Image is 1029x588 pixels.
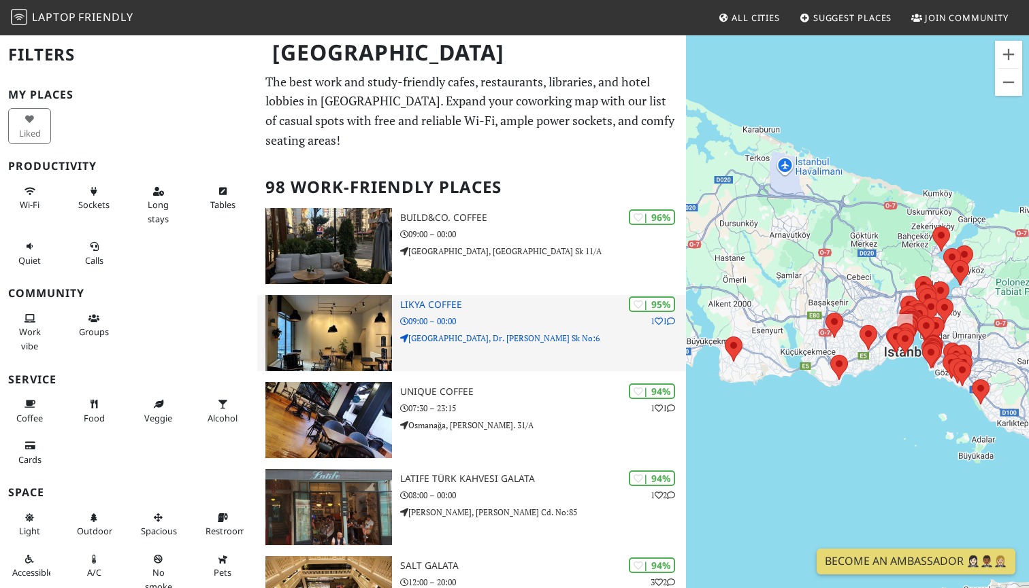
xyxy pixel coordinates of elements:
p: The best work and study-friendly cafes, restaurants, libraries, and hotel lobbies in [GEOGRAPHIC_... [265,72,678,150]
button: Cards [8,434,51,470]
p: 09:00 – 00:00 [400,228,686,241]
span: Food [84,412,105,424]
h1: [GEOGRAPHIC_DATA] [261,34,683,71]
button: Outdoor [73,506,116,542]
span: People working [19,326,41,351]
a: Likya Coffee | 95% 11 Likya Coffee 09:00 – 00:00 [GEOGRAPHIC_DATA], Dr. [PERSON_NAME] Sk No:6 [257,295,686,371]
p: 09:00 – 00:00 [400,315,686,328]
button: Tables [201,180,244,216]
a: Join Community [906,5,1014,30]
img: Build&Co. Coffee [265,208,392,284]
a: LaptopFriendly LaptopFriendly [11,6,133,30]
p: [GEOGRAPHIC_DATA], Dr. [PERSON_NAME] Sk No:6 [400,332,686,345]
span: Alcohol [208,412,238,424]
span: Long stays [148,198,169,224]
a: Unique Coffee | 94% 11 Unique Coffee 07:30 – 23:15 Osmanağa, [PERSON_NAME]. 31/A [257,382,686,458]
button: Groups [73,307,116,343]
span: Quiet [18,254,41,266]
button: Calls [73,235,116,271]
a: All Cities [713,5,785,30]
span: Group tables [79,326,109,338]
img: Likya Coffee [265,295,392,371]
span: Pet friendly [214,566,231,578]
div: | 95% [629,296,675,312]
h3: Service [8,373,249,386]
button: Alcohol [201,393,244,429]
div: | 94% [629,470,675,486]
span: Natural light [19,525,40,537]
h2: 98 Work-Friendly Places [265,167,678,208]
span: Restroom [206,525,246,537]
button: Restroom [201,506,244,542]
p: 07:30 – 23:15 [400,402,686,415]
span: Stable Wi-Fi [20,198,39,211]
h3: Build&Co. Coffee [400,212,686,224]
span: Video/audio calls [85,254,103,266]
a: Latife Türk Kahvesi Galata | 94% 12 Latife Türk Kahvesi Galata 08:00 – 00:00 [PERSON_NAME], [PERS... [257,469,686,545]
h3: SALT Galata [400,560,686,572]
button: Work vibe [8,307,51,357]
a: Build&Co. Coffee | 96% Build&Co. Coffee 09:00 – 00:00 [GEOGRAPHIC_DATA], [GEOGRAPHIC_DATA] Sk 11/A [257,208,686,284]
img: Unique Coffee [265,382,392,458]
p: Osmanağa, [PERSON_NAME]. 31/A [400,419,686,432]
p: 08:00 – 00:00 [400,489,686,502]
h3: My Places [8,88,249,101]
h3: Latife Türk Kahvesi Galata [400,473,686,485]
span: Spacious [141,525,177,537]
button: Wi-Fi [8,180,51,216]
a: Suggest Places [794,5,898,30]
h3: Community [8,287,249,300]
p: 1 2 [651,489,675,502]
span: Laptop [32,10,76,24]
h2: Filters [8,34,249,75]
button: Quiet [8,235,51,271]
button: Spacious [137,506,180,542]
button: Long stays [137,180,180,230]
p: [GEOGRAPHIC_DATA], [GEOGRAPHIC_DATA] Sk 11/A [400,245,686,258]
p: 1 1 [651,315,675,328]
span: Outdoor area [77,525,112,537]
span: All Cities [732,12,780,24]
span: Credit cards [18,453,42,466]
button: Zoom out [995,69,1022,96]
button: Sockets [73,180,116,216]
span: Coffee [16,412,43,424]
div: | 96% [629,209,675,225]
button: Pets [201,548,244,584]
h3: Likya Coffee [400,299,686,311]
div: | 94% [629,383,675,399]
span: Suggest Places [813,12,892,24]
span: Friendly [78,10,133,24]
a: Become an Ambassador 🤵🏻‍♀️🤵🏾‍♂️🤵🏼‍♀️ [817,549,1015,574]
p: [PERSON_NAME], [PERSON_NAME] Cd. No:85 [400,506,686,519]
span: Veggie [144,412,172,424]
span: Join Community [925,12,1009,24]
button: Coffee [8,393,51,429]
p: 1 1 [651,402,675,415]
span: Air conditioned [87,566,101,578]
button: Zoom in [995,41,1022,68]
h3: Unique Coffee [400,386,686,398]
img: LaptopFriendly [11,9,27,25]
button: Light [8,506,51,542]
span: Power sockets [78,198,110,211]
button: Food [73,393,116,429]
h3: Space [8,486,249,499]
button: A/C [73,548,116,584]
h3: Productivity [8,160,249,173]
img: Latife Türk Kahvesi Galata [265,469,392,545]
div: | 94% [629,557,675,573]
button: Accessible [8,548,51,584]
span: Work-friendly tables [210,198,235,211]
span: Accessible [12,566,53,578]
button: Veggie [137,393,180,429]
